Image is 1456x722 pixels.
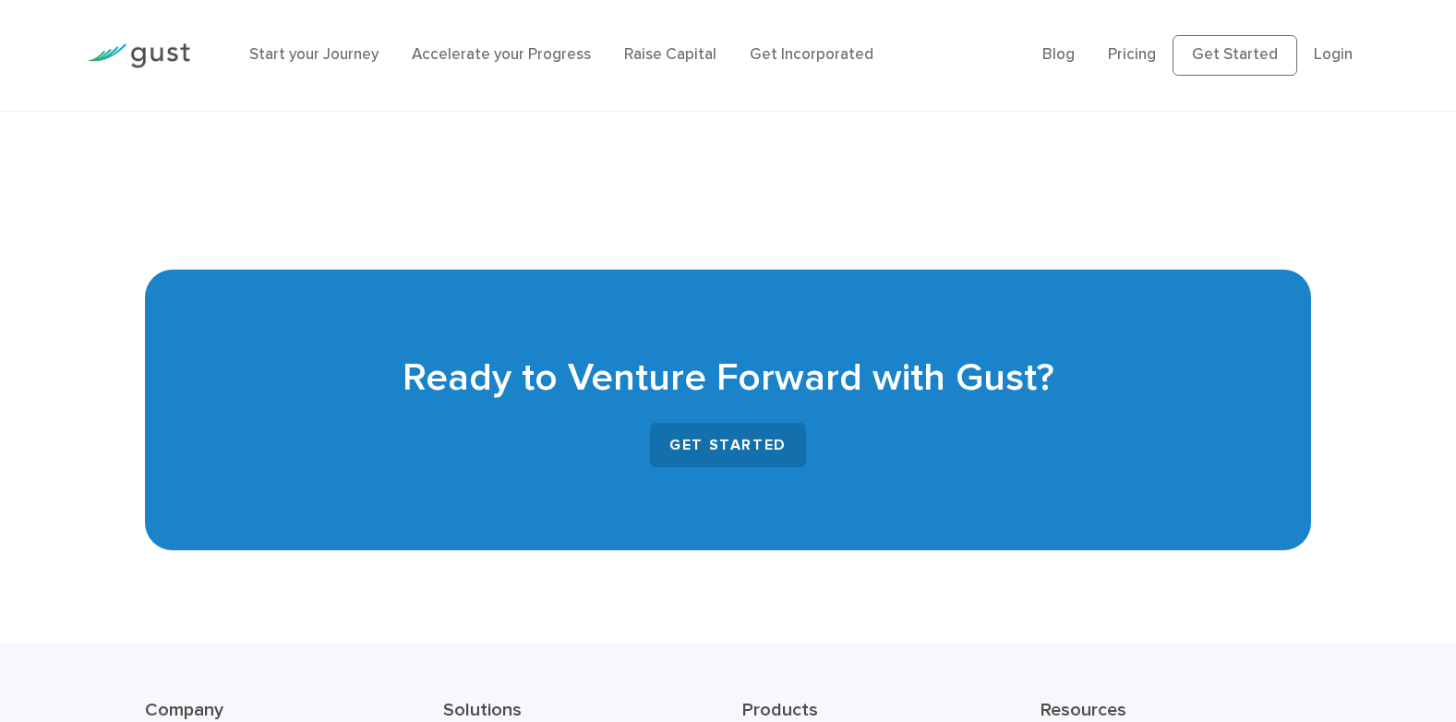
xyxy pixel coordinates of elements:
a: Login [1314,45,1353,64]
a: Get Incorporated [750,45,873,64]
a: Start your Journey [249,45,379,64]
a: GET STARTED [650,423,806,467]
a: Get Started [1173,35,1297,76]
a: Raise Capital [624,45,716,64]
h2: Ready to Venture Forward with Gust? [173,353,1283,404]
a: Accelerate your Progress [412,45,591,64]
a: Blog [1042,45,1075,64]
a: Pricing [1108,45,1156,64]
img: Gust Logo [87,43,190,68]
